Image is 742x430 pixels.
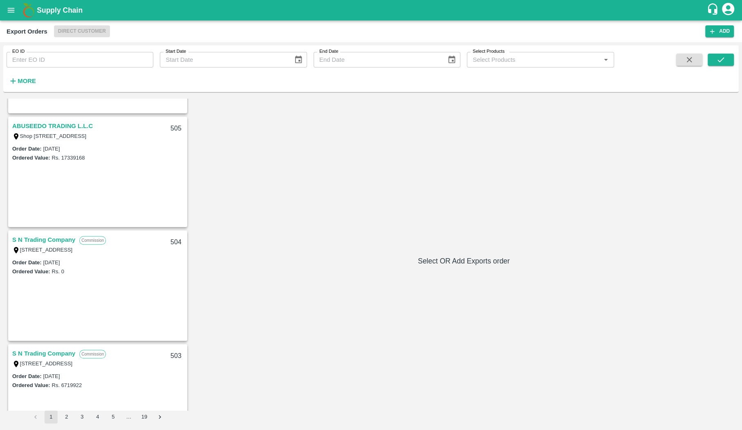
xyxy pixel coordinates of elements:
[20,247,73,253] label: [STREET_ADDRESS]
[12,268,50,275] label: Ordered Value:
[79,350,106,358] p: Commission
[37,6,83,14] b: Supply Chain
[12,234,75,245] a: S N Trading Company
[76,410,89,423] button: Go to page 3
[469,54,598,65] input: Select Products
[20,2,37,18] img: logo
[721,2,735,19] div: account of current user
[52,268,64,275] label: Rs. 0
[138,410,151,423] button: Go to page 19
[166,347,186,366] div: 503
[444,52,460,68] button: Choose date
[7,52,153,68] input: Enter EO ID
[43,259,60,266] label: [DATE]
[705,25,734,37] button: Add
[166,48,186,55] label: Start Date
[45,410,58,423] button: page 1
[12,48,25,55] label: EO ID
[79,236,106,245] p: Commission
[291,52,306,68] button: Choose date
[160,52,287,68] input: Start Date
[60,410,73,423] button: Go to page 2
[7,74,38,88] button: More
[706,3,721,18] div: customer-support
[20,360,73,367] label: [STREET_ADDRESS]
[2,1,20,20] button: open drawer
[12,155,50,161] label: Ordered Value:
[166,233,186,252] div: 504
[473,48,504,55] label: Select Products
[52,382,82,388] label: Rs. 6719922
[18,78,36,84] strong: More
[7,26,47,37] div: Export Orders
[319,48,338,55] label: End Date
[12,146,42,152] label: Order Date :
[43,373,60,379] label: [DATE]
[20,133,87,139] label: Shop [STREET_ADDRESS]
[12,382,50,388] label: Ordered Value:
[601,54,611,65] button: Open
[314,52,441,68] input: End Date
[12,121,93,131] a: ABUSEEDO TRADING L.L.C
[12,348,75,359] a: S N Trading Company
[107,410,120,423] button: Go to page 5
[43,146,60,152] label: [DATE]
[153,410,166,423] button: Go to next page
[91,410,104,423] button: Go to page 4
[122,413,135,421] div: …
[192,255,735,267] h6: Select OR Add Exports order
[28,410,168,423] nav: pagination navigation
[37,5,706,16] a: Supply Chain
[166,119,186,138] div: 505
[12,259,42,266] label: Order Date :
[12,373,42,379] label: Order Date :
[52,155,85,161] label: Rs. 17339168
